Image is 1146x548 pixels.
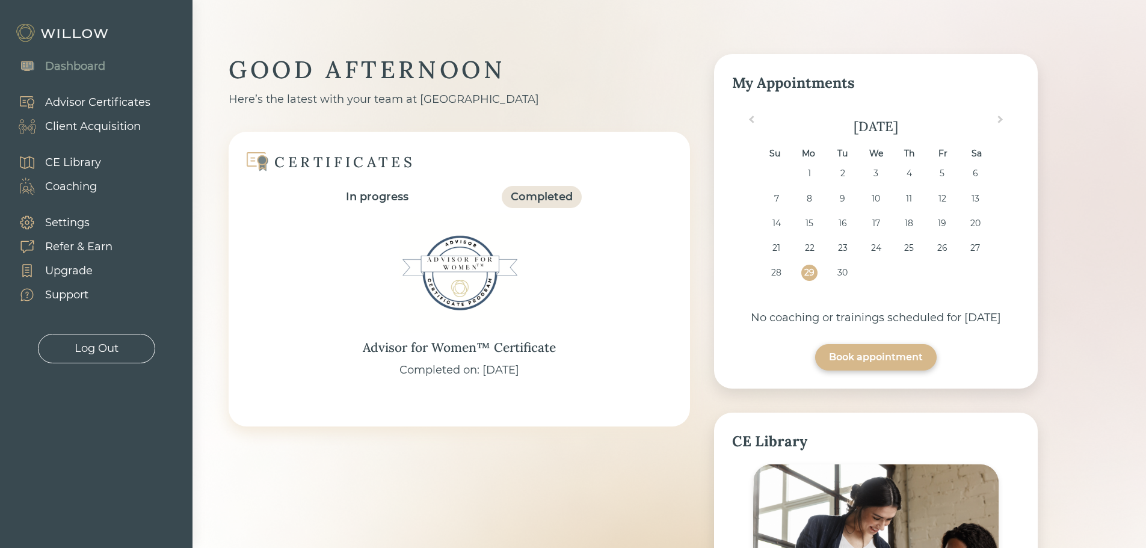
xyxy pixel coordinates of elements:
div: Choose Friday, September 19th, 2025 [934,215,950,232]
div: CERTIFICATES [274,153,415,171]
div: Advisor Certificates [45,94,150,111]
div: Client Acquisition [45,119,141,135]
div: Choose Friday, September 26th, 2025 [934,240,950,256]
div: Tu [834,146,851,162]
div: Choose Tuesday, September 23rd, 2025 [834,240,851,256]
a: Dashboard [6,54,105,78]
div: Choose Sunday, September 14th, 2025 [768,215,784,232]
a: Refer & Earn [6,235,112,259]
div: Log Out [75,340,119,357]
button: Next Month [992,113,1011,132]
button: Previous Month [741,113,760,132]
div: Choose Wednesday, September 24th, 2025 [867,240,884,256]
div: Mo [801,146,817,162]
div: Choose Friday, September 12th, 2025 [934,191,950,207]
div: Choose Wednesday, September 3rd, 2025 [867,165,884,182]
div: Choose Tuesday, September 2nd, 2025 [834,165,851,182]
div: Choose Tuesday, September 30th, 2025 [834,265,851,281]
div: Choose Tuesday, September 9th, 2025 [834,191,851,207]
div: No coaching or trainings scheduled for [DATE] [732,310,1020,326]
div: Dashboard [45,58,105,75]
div: CE Library [45,155,101,171]
div: Completed [511,189,573,205]
div: Support [45,287,88,303]
a: Advisor Certificates [6,90,150,114]
div: Here’s the latest with your team at [GEOGRAPHIC_DATA] [229,91,690,108]
a: Upgrade [6,259,112,283]
div: month 2025-09 [736,165,1015,289]
div: Fr [935,146,951,162]
a: Coaching [6,174,101,199]
div: Choose Thursday, September 11th, 2025 [901,191,917,207]
a: Settings [6,211,112,235]
div: Th [901,146,917,162]
div: Choose Saturday, September 27th, 2025 [967,240,984,256]
div: Choose Thursday, September 25th, 2025 [901,240,917,256]
div: Choose Saturday, September 6th, 2025 [967,165,984,182]
div: Choose Monday, September 15th, 2025 [801,215,818,232]
div: Book appointment [829,350,923,365]
div: We [867,146,884,162]
div: Choose Friday, September 5th, 2025 [934,165,950,182]
div: Choose Thursday, September 4th, 2025 [901,165,917,182]
div: Choose Wednesday, September 10th, 2025 [867,191,884,207]
div: In progress [346,189,408,205]
div: Choose Wednesday, September 17th, 2025 [867,215,884,232]
div: My Appointments [732,72,1020,94]
div: Settings [45,215,90,231]
div: Choose Sunday, September 28th, 2025 [768,265,784,281]
div: Choose Monday, September 22nd, 2025 [801,240,818,256]
div: Su [767,146,783,162]
div: CE Library [732,431,1020,452]
img: Willow [15,23,111,43]
a: CE Library [6,150,101,174]
div: Choose Monday, September 8th, 2025 [801,191,818,207]
img: Advisor for Women™ Certificate Badge [399,213,520,333]
div: GOOD AFTERNOON [229,54,690,85]
div: Coaching [45,179,97,195]
div: Advisor for Women™ Certificate [363,338,556,357]
a: Client Acquisition [6,114,150,138]
div: Choose Sunday, September 21st, 2025 [768,240,784,256]
div: Completed on: [DATE] [399,362,519,378]
div: Choose Saturday, September 13th, 2025 [967,191,984,207]
div: Choose Sunday, September 7th, 2025 [768,191,784,207]
div: Choose Monday, September 29th, 2025 [801,265,818,281]
div: Refer & Earn [45,239,112,255]
div: Choose Tuesday, September 16th, 2025 [834,215,851,232]
div: Choose Thursday, September 18th, 2025 [901,215,917,232]
div: Sa [969,146,985,162]
div: Upgrade [45,263,93,279]
div: Choose Saturday, September 20th, 2025 [967,215,984,232]
div: [DATE] [732,117,1020,137]
div: Choose Monday, September 1st, 2025 [801,165,818,182]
